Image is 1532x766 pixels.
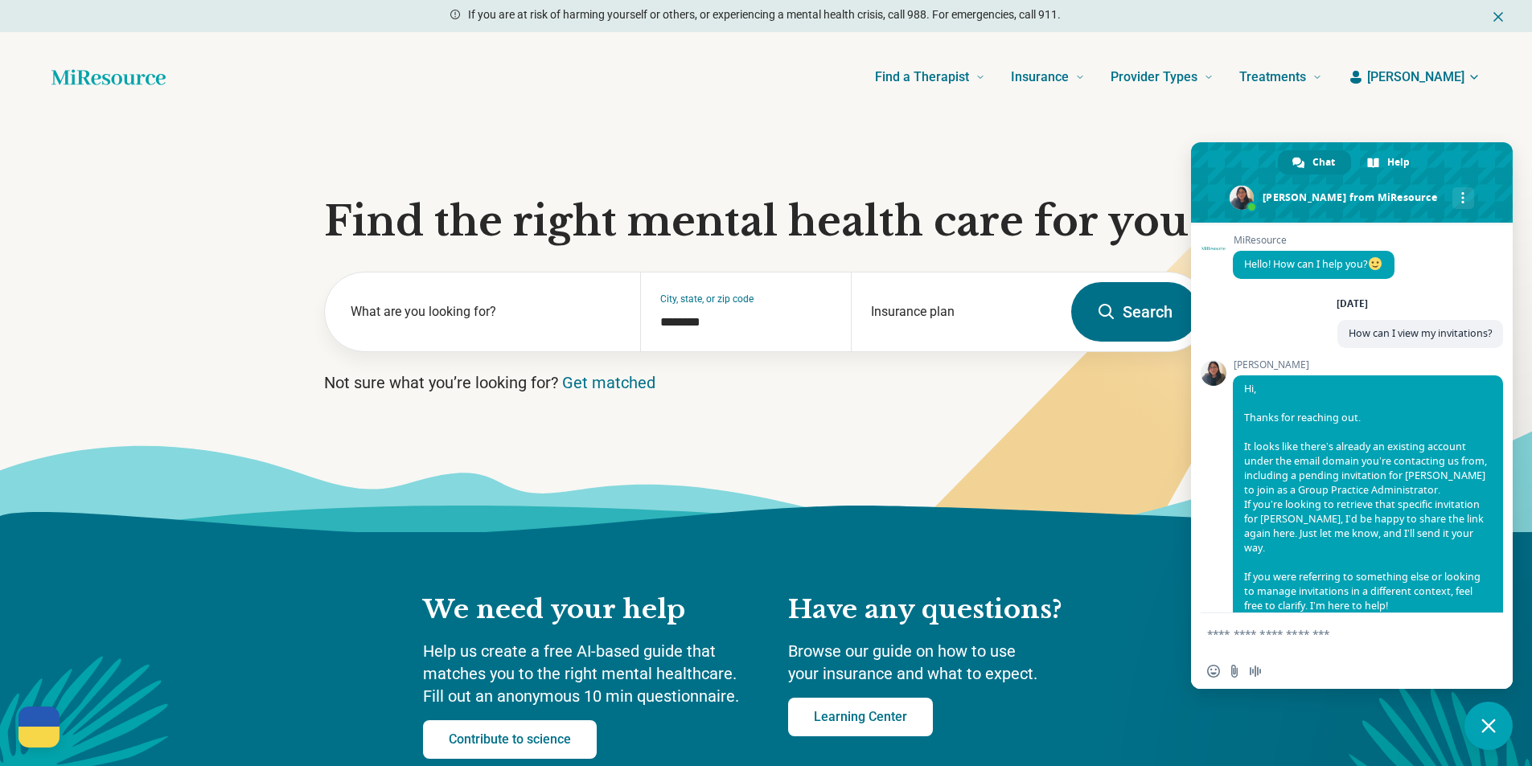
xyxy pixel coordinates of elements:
[1111,45,1214,109] a: Provider Types
[1337,299,1368,309] div: [DATE]
[1111,66,1197,88] span: Provider Types
[1353,150,1426,174] a: Help
[51,61,166,93] a: Home page
[1244,382,1487,641] span: Hi, Thanks for reaching out. It looks like there’s already an existing account under the email do...
[423,593,756,627] h2: We need your help
[423,640,756,707] p: Help us create a free AI-based guide that matches you to the right mental healthcare. Fill out an...
[1349,326,1492,340] span: How can I view my invitations?
[1490,6,1506,26] button: Dismiss
[1233,235,1394,246] span: MiResource
[1239,45,1322,109] a: Treatments
[1071,282,1198,342] button: Search
[1233,359,1503,371] span: [PERSON_NAME]
[1348,68,1481,87] button: [PERSON_NAME]
[1464,702,1513,750] a: Close chat
[351,302,622,322] label: What are you looking for?
[1312,150,1335,174] span: Chat
[788,593,1110,627] h2: Have any questions?
[562,373,655,392] a: Get matched
[423,720,597,759] a: Contribute to science
[1249,665,1262,678] span: Audio message
[1207,613,1464,653] textarea: Compose your message...
[788,640,1110,685] p: Browse our guide on how to use your insurance and what to expect.
[1207,665,1220,678] span: Insert an emoji
[875,45,985,109] a: Find a Therapist
[1011,45,1085,109] a: Insurance
[468,6,1061,23] p: If you are at risk of harming yourself or others, or experiencing a mental health crisis, call 98...
[1239,66,1306,88] span: Treatments
[1278,150,1351,174] a: Chat
[875,66,969,88] span: Find a Therapist
[1011,66,1069,88] span: Insurance
[788,698,933,736] a: Learning Center
[324,198,1209,246] h1: Find the right mental health care for you
[1228,665,1241,678] span: Send a file
[1244,257,1383,271] span: Hello! How can I help you?
[324,371,1209,394] p: Not sure what you’re looking for?
[1367,68,1464,87] span: [PERSON_NAME]
[1387,150,1410,174] span: Help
